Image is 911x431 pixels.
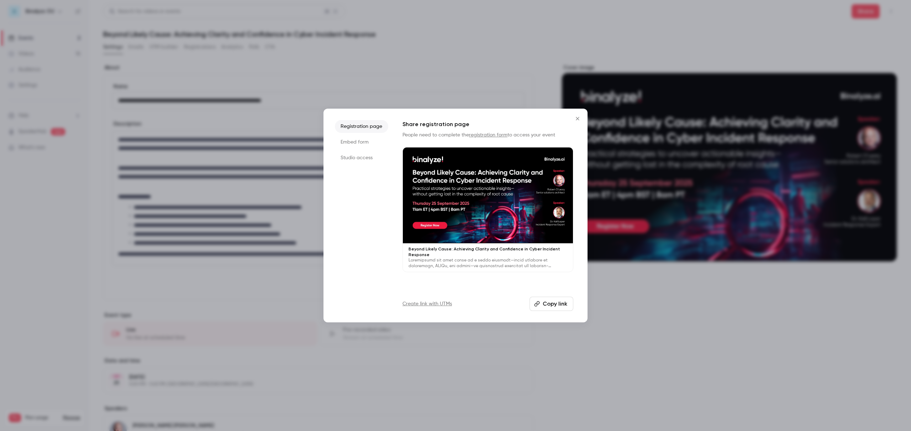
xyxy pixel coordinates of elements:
p: Loremipsumd sit amet conse ad e seddo eiusmodt—incid utlabore et doloremagn, ALIQu, eni admini—ve... [409,258,567,269]
button: Close [570,111,585,126]
li: Embed form [335,136,388,149]
p: Beyond Likely Cause: Achieving Clarity and Confidence in Cyber Incident Response [409,246,567,258]
a: registration form [469,133,507,137]
li: Registration page [335,120,388,133]
h1: Share registration page [402,120,573,129]
li: Studio access [335,151,388,164]
a: Create link with UTMs [402,300,452,307]
p: People need to complete the to access your event [402,131,573,139]
button: Copy link [530,297,573,311]
a: Beyond Likely Cause: Achieving Clarity and Confidence in Cyber Incident ResponseLoremipsumd sit a... [402,147,573,272]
